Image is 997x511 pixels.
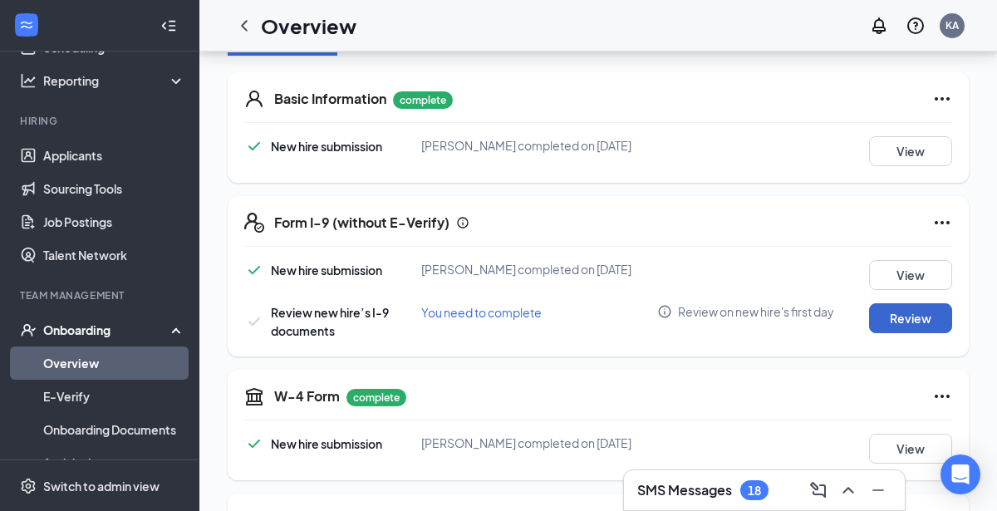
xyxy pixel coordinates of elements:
svg: Analysis [20,72,37,89]
p: complete [393,91,453,109]
svg: QuestionInfo [906,16,926,36]
div: Team Management [20,288,182,302]
svg: Notifications [869,16,889,36]
button: ComposeMessage [805,477,832,504]
p: complete [346,389,406,406]
button: ChevronUp [835,477,862,504]
button: Minimize [865,477,891,504]
svg: WorkstreamLogo [18,17,35,33]
a: Onboarding Documents [43,413,185,446]
svg: Ellipses [932,213,952,233]
button: Review [869,303,952,333]
div: Switch to admin view [43,478,160,494]
svg: User [244,89,264,109]
a: Applicants [43,139,185,172]
a: Sourcing Tools [43,172,185,205]
svg: Ellipses [932,386,952,406]
h3: SMS Messages [637,481,732,499]
svg: Settings [20,478,37,494]
h5: Basic Information [274,90,386,108]
span: [PERSON_NAME] completed on [DATE] [421,262,631,277]
svg: Checkmark [244,434,264,454]
a: Talent Network [43,238,185,272]
h5: Form I-9 (without E-Verify) [274,214,449,232]
button: View [869,136,952,166]
span: [PERSON_NAME] completed on [DATE] [421,435,631,450]
svg: Checkmark [244,260,264,280]
svg: TaxGovernmentIcon [244,386,264,406]
div: KA [945,18,959,32]
button: View [869,260,952,290]
div: Hiring [20,114,182,128]
div: Reporting [43,72,186,89]
svg: Checkmark [244,312,264,332]
h1: Overview [261,12,356,40]
span: New hire submission [271,436,382,451]
svg: Checkmark [244,136,264,156]
svg: ChevronUp [838,480,858,500]
span: Review new hire’s I-9 documents [271,305,389,338]
div: Open Intercom Messenger [941,454,980,494]
div: 18 [748,484,761,498]
a: Activity log [43,446,185,479]
svg: Minimize [868,480,888,500]
a: Job Postings [43,205,185,238]
span: Review on new hire's first day [678,303,834,320]
a: E-Verify [43,380,185,413]
span: New hire submission [271,263,382,278]
svg: Collapse [160,17,177,34]
svg: Info [456,216,469,229]
svg: Ellipses [932,89,952,109]
span: [PERSON_NAME] completed on [DATE] [421,138,631,153]
svg: Info [657,304,672,319]
span: You need to complete [421,305,542,320]
svg: UserCheck [20,322,37,338]
span: New hire submission [271,139,382,154]
svg: FormI9EVerifyIcon [244,213,264,233]
button: View [869,434,952,464]
svg: ComposeMessage [808,480,828,500]
h5: W-4 Form [274,387,340,405]
a: Overview [43,346,185,380]
svg: ChevronLeft [234,16,254,36]
div: Onboarding [43,322,171,338]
